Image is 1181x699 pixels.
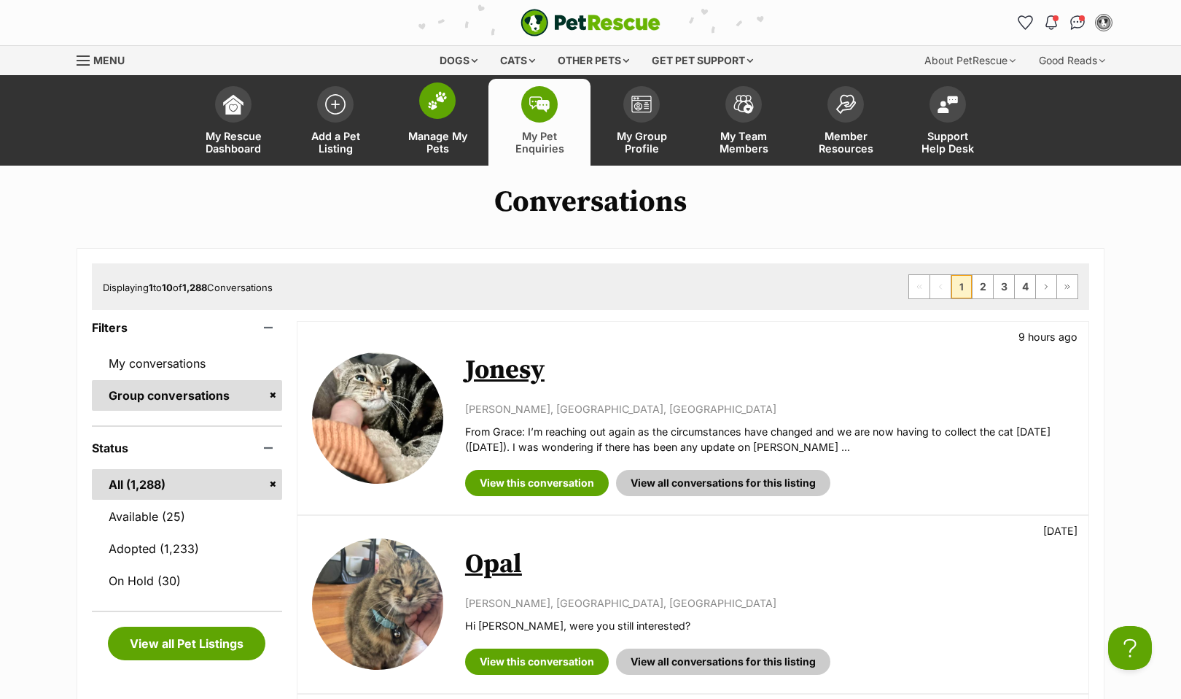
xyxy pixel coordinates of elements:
[642,46,763,75] div: Get pet support
[909,275,929,298] span: First page
[284,79,386,166] a: Add a Pet Listing
[994,275,1014,298] a: Page 3
[973,275,993,298] a: Page 2
[1013,11,1037,34] a: Favourites
[108,627,265,660] a: View all Pet Listings
[200,130,266,155] span: My Rescue Dashboard
[1015,275,1035,298] a: Page 4
[1043,523,1077,538] p: [DATE]
[92,469,282,500] a: All (1,288)
[1013,11,1115,34] ul: Account quick links
[908,274,1078,299] nav: Pagination
[609,130,674,155] span: My Group Profile
[693,79,795,166] a: My Team Members
[521,9,660,36] a: PetRescue
[1066,11,1089,34] a: Conversations
[386,79,488,166] a: Manage My Pets
[951,275,972,298] span: Page 1
[631,96,652,113] img: group-profile-icon-3fa3cf56718a62981997c0bc7e787c4b2cf8bcc04b72c1350f741eb67cf2f40e.svg
[1029,46,1115,75] div: Good Reads
[92,348,282,379] a: My conversations
[1108,626,1152,670] iframe: Help Scout Beacon - Open
[915,130,981,155] span: Support Help Desk
[795,79,897,166] a: Member Resources
[103,282,273,293] span: Displaying to of Conversations
[1092,11,1115,34] button: My account
[162,282,173,293] strong: 10
[1045,15,1057,30] img: notifications-46538b983faf8c2785f20acdc204bb7945ddae34d4c08c2a6579f10ce5e182be.svg
[325,94,346,115] img: add-pet-listing-icon-0afa8454b4691262ce3f59096e99ab1cd57d4a30225e0717b998d2c9b9846f56.svg
[1070,15,1085,30] img: chat-41dd97257d64d25036548639549fe6c8038ab92f7586957e7f3b1b290dea8141.svg
[1096,15,1111,30] img: Eve Waugh profile pic
[490,46,545,75] div: Cats
[465,595,1074,611] p: [PERSON_NAME], [GEOGRAPHIC_DATA], [GEOGRAPHIC_DATA]
[465,424,1074,455] p: From Grace: I’m reaching out again as the circumstances have changed and we are now having to col...
[711,130,776,155] span: My Team Members
[182,79,284,166] a: My Rescue Dashboard
[465,470,609,496] a: View this conversation
[914,46,1026,75] div: About PetRescue
[521,9,660,36] img: logo-e224e6f780fb5917bec1dbf3a21bbac754714ae5b6737aabdf751b685950b380.svg
[616,470,830,496] a: View all conversations for this listing
[1036,275,1056,298] a: Next page
[92,565,282,596] a: On Hold (30)
[529,96,550,112] img: pet-enquiries-icon-7e3ad2cf08bfb03b45e93fb7055b45f3efa6380592205ae92323e6603595dc1f.svg
[92,533,282,564] a: Adopted (1,233)
[465,401,1074,417] p: [PERSON_NAME], [GEOGRAPHIC_DATA], [GEOGRAPHIC_DATA]
[429,46,488,75] div: Dogs
[1018,329,1077,344] p: 9 hours ago
[182,282,207,293] strong: 1,288
[733,95,754,114] img: team-members-icon-5396bd8760b3fe7c0b43da4ab00e1e3bb1a5d9ba89233759b79545d2d3fc5d0d.svg
[465,649,609,675] a: View this conversation
[488,79,590,166] a: My Pet Enquiries
[92,380,282,411] a: Group conversations
[1040,11,1063,34] button: Notifications
[92,321,282,334] header: Filters
[590,79,693,166] a: My Group Profile
[616,649,830,675] a: View all conversations for this listing
[1057,275,1077,298] a: Last page
[547,46,639,75] div: Other pets
[465,354,545,387] a: Jonesy
[427,91,448,110] img: manage-my-pets-icon-02211641906a0b7f246fdf0571729dbe1e7629f14944591b6c1af311fb30b64b.svg
[92,501,282,532] a: Available (25)
[303,130,368,155] span: Add a Pet Listing
[507,130,572,155] span: My Pet Enquiries
[312,538,443,670] img: Opal
[930,275,951,298] span: Previous page
[93,54,125,66] span: Menu
[938,96,958,113] img: help-desk-icon-fdf02630f3aa405de69fd3d07c3f3aa587a6932b1a1747fa1d2bba05be0121f9.svg
[465,548,522,581] a: Opal
[835,94,856,114] img: member-resources-icon-8e73f808a243e03378d46382f2149f9095a855e16c252ad45f914b54edf8863c.svg
[223,94,243,115] img: dashboard-icon-eb2f2d2d3e046f16d808141f083e7271f6b2e854fb5c12c21221c1fb7104beca.svg
[813,130,878,155] span: Member Resources
[897,79,999,166] a: Support Help Desk
[77,46,135,72] a: Menu
[465,618,1074,633] p: Hi [PERSON_NAME], were you still interested?
[312,352,443,484] img: Jonesy
[149,282,153,293] strong: 1
[405,130,470,155] span: Manage My Pets
[92,441,282,455] header: Status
